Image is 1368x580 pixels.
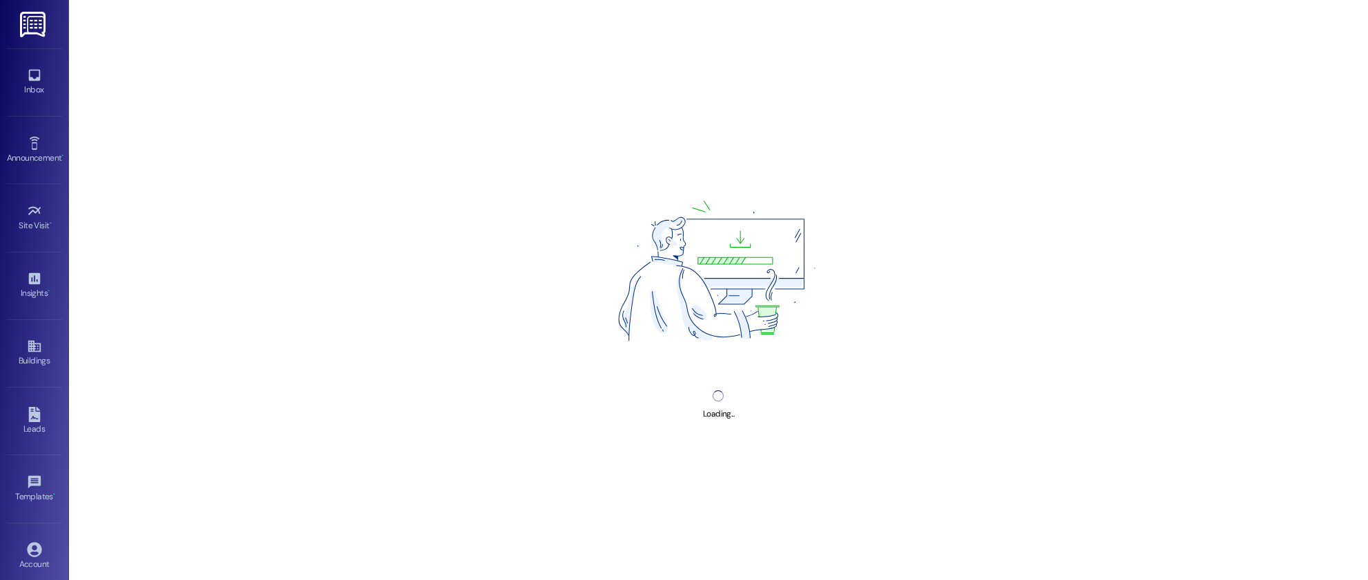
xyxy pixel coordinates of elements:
span: • [61,151,63,161]
span: • [50,219,52,228]
a: Inbox [7,63,62,101]
a: Account [7,538,62,575]
img: ResiDesk Logo [20,12,48,37]
span: • [53,490,55,499]
div: Loading... [703,407,734,421]
a: Insights • [7,267,62,304]
span: • [48,286,50,296]
a: Buildings [7,334,62,372]
a: Templates • [7,470,62,508]
a: Site Visit • [7,199,62,237]
a: Leads [7,403,62,440]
